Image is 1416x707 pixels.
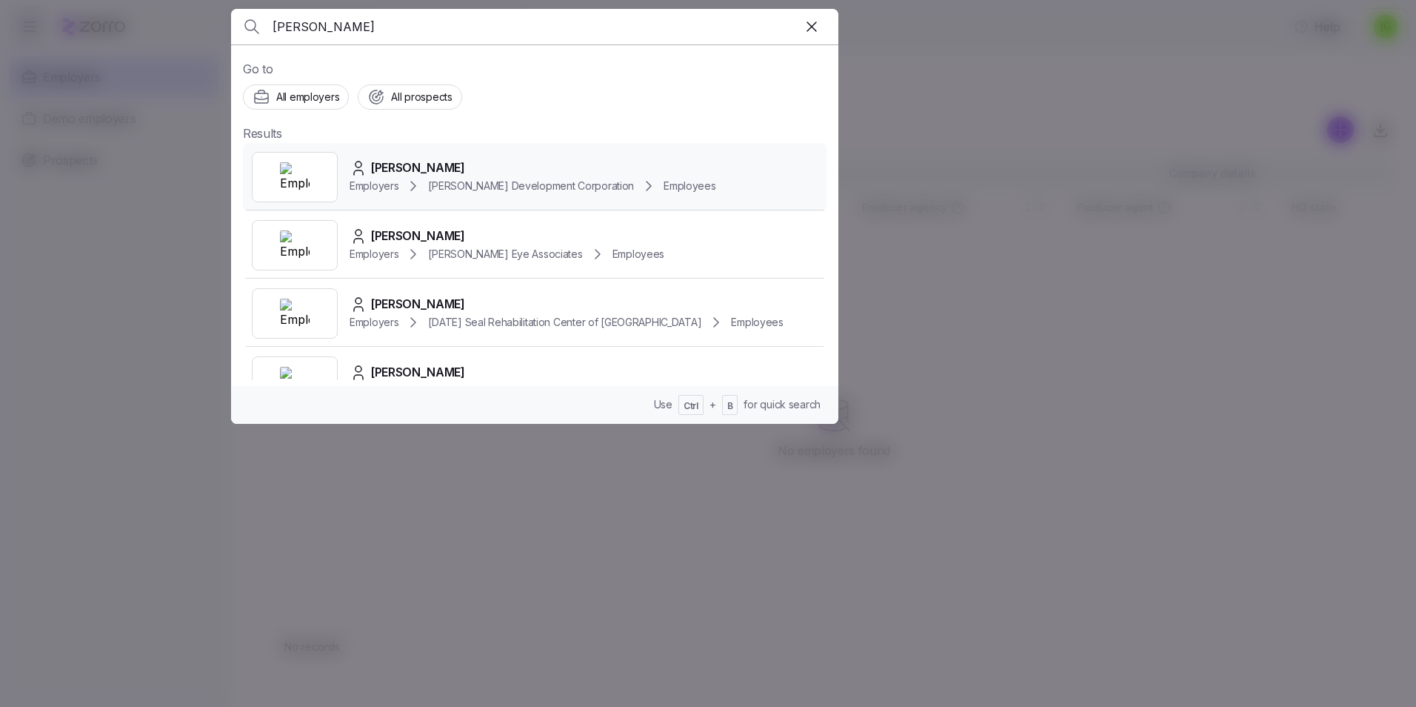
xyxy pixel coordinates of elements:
span: Employers [350,315,398,330]
span: Employers [350,179,398,193]
span: Ctrl [684,400,698,413]
img: Employer logo [280,367,310,396]
span: [PERSON_NAME] [370,295,465,313]
span: + [709,397,716,412]
span: [PERSON_NAME] Development Corporation [428,179,634,193]
img: Employer logo [280,230,310,260]
span: [PERSON_NAME] Eye Associates [428,247,582,262]
button: All prospects [358,84,461,110]
span: All employers [276,90,339,104]
span: Go to [243,60,826,79]
span: for quick search [744,397,821,412]
span: [DATE] Seal Rehabilitation Center of [GEOGRAPHIC_DATA] [428,315,701,330]
img: Employer logo [280,299,310,328]
span: Results [243,125,282,143]
span: Employees [664,179,715,193]
span: All prospects [391,90,452,104]
span: [PERSON_NAME] [370,159,465,177]
img: Employer logo [280,162,310,192]
span: [PERSON_NAME] [370,363,465,382]
span: Employees [731,315,783,330]
button: All employers [243,84,349,110]
span: B [727,400,733,413]
span: Employers [350,247,398,262]
span: Use [654,397,672,412]
span: Employees [612,247,664,262]
span: [PERSON_NAME] [370,227,465,245]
